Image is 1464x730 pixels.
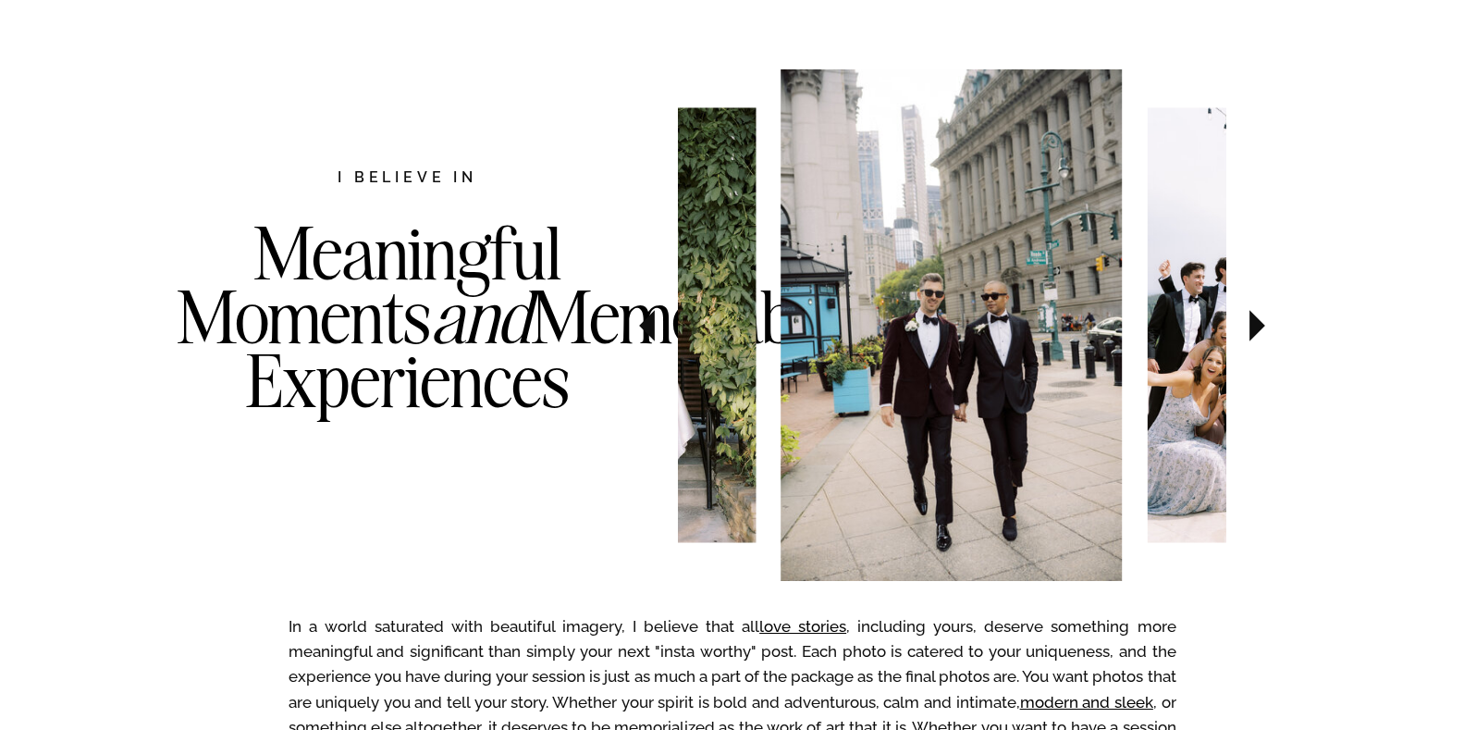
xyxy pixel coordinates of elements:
i: and [431,271,531,362]
img: Wedding party cheering for the bride and groom [1148,107,1437,542]
h2: I believe in [240,167,575,192]
a: modern and sleek [1020,693,1153,711]
a: love stories [759,617,846,636]
img: Bride and groom walking for a portrait [466,107,756,542]
img: Newlyweds in downtown NYC wearing tuxes and boutonnieres [781,69,1123,581]
h3: Meaningful Moments Memorable Experiences [177,221,639,488]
